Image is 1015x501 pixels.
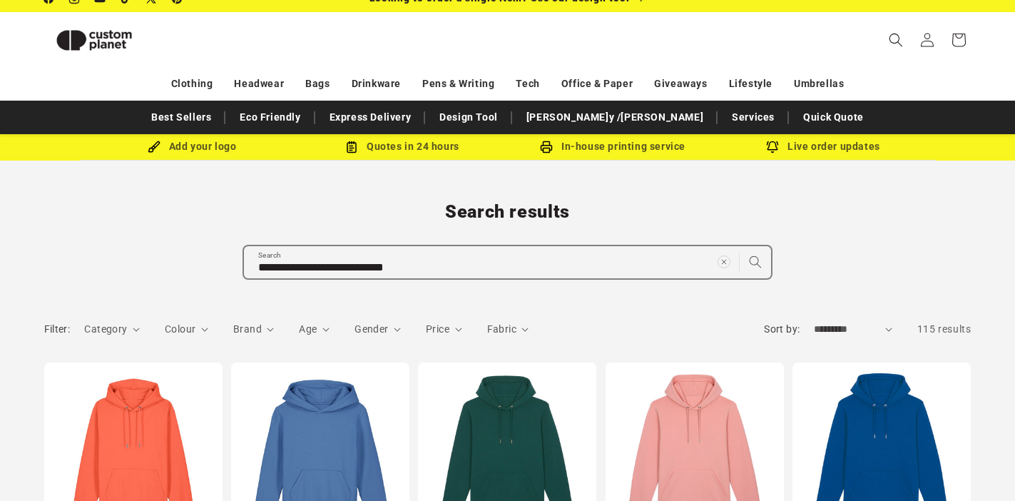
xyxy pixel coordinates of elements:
[233,105,307,130] a: Eco Friendly
[426,322,462,337] summary: Price
[39,12,192,68] a: Custom Planet
[144,105,218,130] a: Best Sellers
[345,141,358,153] img: Order Updates Icon
[487,323,516,335] span: Fabric
[729,71,772,96] a: Lifestyle
[794,71,844,96] a: Umbrellas
[766,141,779,153] img: Order updates
[355,323,388,335] span: Gender
[917,323,971,335] span: 115 results
[299,322,330,337] summary: Age (0 selected)
[770,347,1015,501] iframe: Chat Widget
[487,322,529,337] summary: Fabric (0 selected)
[519,105,710,130] a: [PERSON_NAME]y /[PERSON_NAME]
[508,138,718,156] div: In-house printing service
[165,322,208,337] summary: Colour (0 selected)
[355,322,401,337] summary: Gender (0 selected)
[233,322,275,337] summary: Brand (0 selected)
[234,71,284,96] a: Headwear
[84,323,127,335] span: Category
[426,323,449,335] span: Price
[165,323,195,335] span: Colour
[84,322,140,337] summary: Category (0 selected)
[540,141,553,153] img: In-house printing
[796,105,871,130] a: Quick Quote
[880,24,912,56] summary: Search
[299,323,317,335] span: Age
[44,322,71,337] h2: Filter:
[561,71,633,96] a: Office & Paper
[422,71,494,96] a: Pens & Writing
[432,105,505,130] a: Design Tool
[305,71,330,96] a: Bags
[322,105,419,130] a: Express Delivery
[233,323,262,335] span: Brand
[725,105,782,130] a: Services
[740,246,771,278] button: Search
[44,201,971,223] h1: Search results
[718,138,929,156] div: Live order updates
[708,246,740,278] button: Clear search term
[297,138,508,156] div: Quotes in 24 hours
[148,141,160,153] img: Brush Icon
[87,138,297,156] div: Add your logo
[44,18,144,63] img: Custom Planet
[516,71,539,96] a: Tech
[764,323,800,335] label: Sort by:
[352,71,401,96] a: Drinkware
[654,71,707,96] a: Giveaways
[171,71,213,96] a: Clothing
